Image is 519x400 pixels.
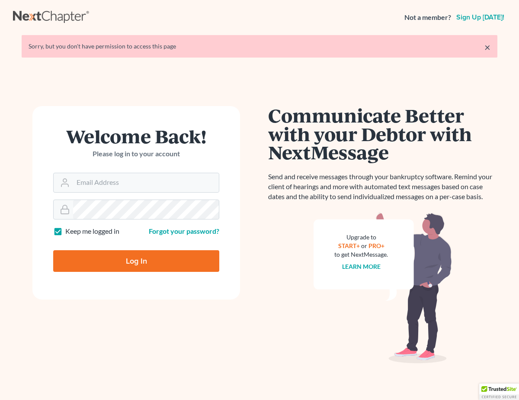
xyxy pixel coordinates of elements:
h1: Welcome Back! [53,127,219,145]
p: Please log in to your account [53,149,219,159]
div: Upgrade to [334,233,388,242]
a: Sign up [DATE]! [455,14,506,21]
img: nextmessage_bg-59042aed3d76b12b5cd301f8e5b87938c9018125f34e5fa2b7a6b67550977c72.svg [314,212,452,364]
span: or [361,242,367,249]
a: Learn more [342,263,381,270]
input: Log In [53,250,219,272]
strong: Not a member? [404,13,451,23]
div: to get NextMessage. [334,250,388,259]
a: × [484,42,490,52]
input: Email Address [73,173,219,192]
p: Send and receive messages through your bankruptcy software. Remind your client of hearings and mo... [268,172,497,202]
label: Keep me logged in [65,226,119,236]
a: START+ [338,242,360,249]
h1: Communicate Better with your Debtor with NextMessage [268,106,497,161]
div: TrustedSite Certified [479,384,519,400]
div: Sorry, but you don't have permission to access this page [29,42,490,51]
a: PRO+ [368,242,384,249]
a: Forgot your password? [149,227,219,235]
